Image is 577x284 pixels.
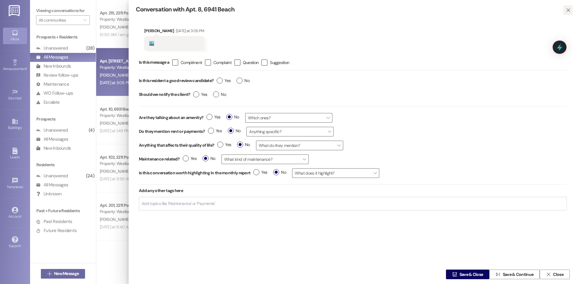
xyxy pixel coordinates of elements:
span: No [237,142,250,148]
span: Suggestion [270,60,289,66]
div: Conversation with Apt. 8, 6941 Beach [136,5,556,14]
label: Do they mention rent or payments? [139,128,205,135]
span: What do they mention? [256,141,343,150]
span: No [237,78,249,84]
label: Are they talking about an amenity? [139,115,203,121]
button: Close [540,270,570,279]
span: No [213,91,226,98]
i:  [546,272,551,277]
label: Should we notify the client? [139,90,190,99]
span: Yes [217,142,231,148]
label: Is this conversation worth highlighting in the monthly report [139,170,250,176]
span: Yes [253,169,267,176]
label: Maintenance related? [139,156,180,162]
span: Which ones? [245,113,332,123]
div: [PERSON_NAME] [144,28,204,36]
span: Compliment [181,60,202,66]
span: Save & Close [459,271,483,278]
span: Yes [206,114,220,120]
span: What does it highlight? [292,168,379,178]
label: Anything that affects their quality of life? [139,142,214,148]
div: [DATE] at 3:05 PM [174,28,204,34]
button: Save & Continue [489,270,540,279]
span: What kind of maintenance? [221,154,309,164]
i:  [452,272,457,277]
span: Yes [208,128,222,134]
span: Question [243,60,258,66]
label: Is this resident a good review candidate? [139,76,214,85]
i:  [566,8,570,13]
span: Save & Continue [503,271,534,278]
span: Complaint [213,60,231,66]
span: Yes [183,155,197,162]
div: 🏙️ [149,40,154,47]
span: Is this message a [139,59,169,66]
button: Save & Close [446,270,489,279]
span: Yes [217,78,230,84]
span: Yes [193,91,207,98]
span: No [203,155,215,162]
span: No [226,114,239,120]
div: Add any other tags here [139,185,567,197]
span: No [273,169,286,176]
span: No [228,128,241,134]
i:  [496,272,500,277]
span: Anything specific? [246,127,334,136]
input: Add topics like 'Maintenance' or 'Payments' [142,201,216,206]
span: Close [553,271,563,278]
